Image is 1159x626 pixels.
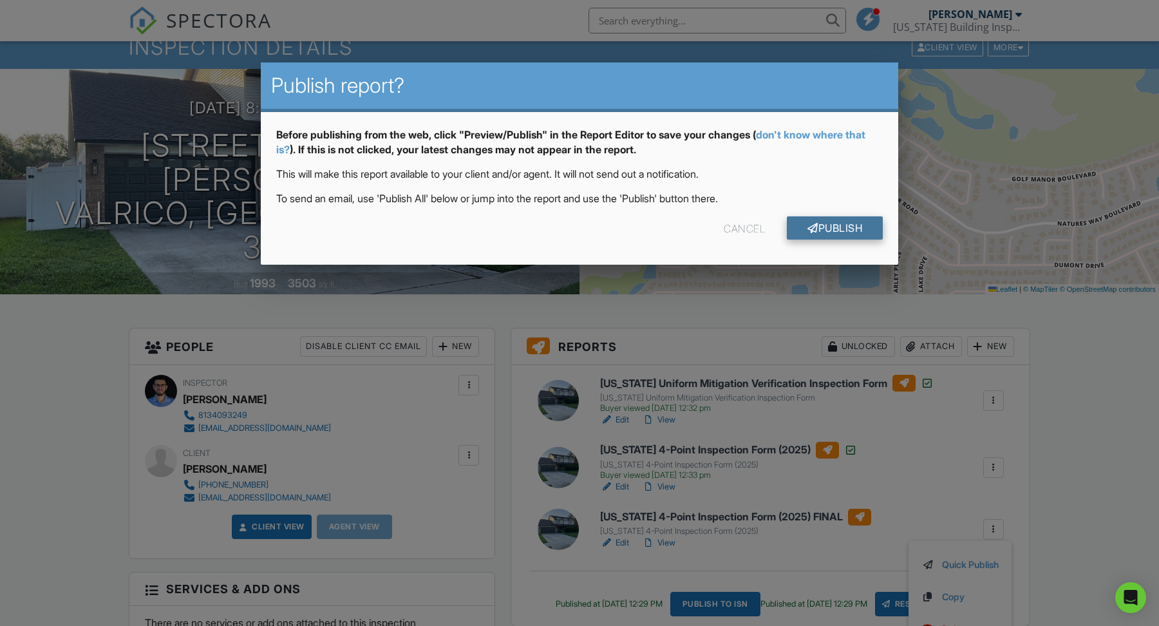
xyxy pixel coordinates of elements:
[276,167,883,181] p: This will make this report available to your client and/or agent. It will not send out a notifica...
[1115,582,1146,613] div: Open Intercom Messenger
[271,73,888,99] h2: Publish report?
[787,216,883,240] a: Publish
[276,191,883,205] p: To send an email, use 'Publish All' below or jump into the report and use the 'Publish' button th...
[724,216,765,240] div: Cancel
[276,128,865,155] a: don't know where that is?
[276,128,883,167] div: Before publishing from the web, click "Preview/Publish" in the Report Editor to save your changes...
